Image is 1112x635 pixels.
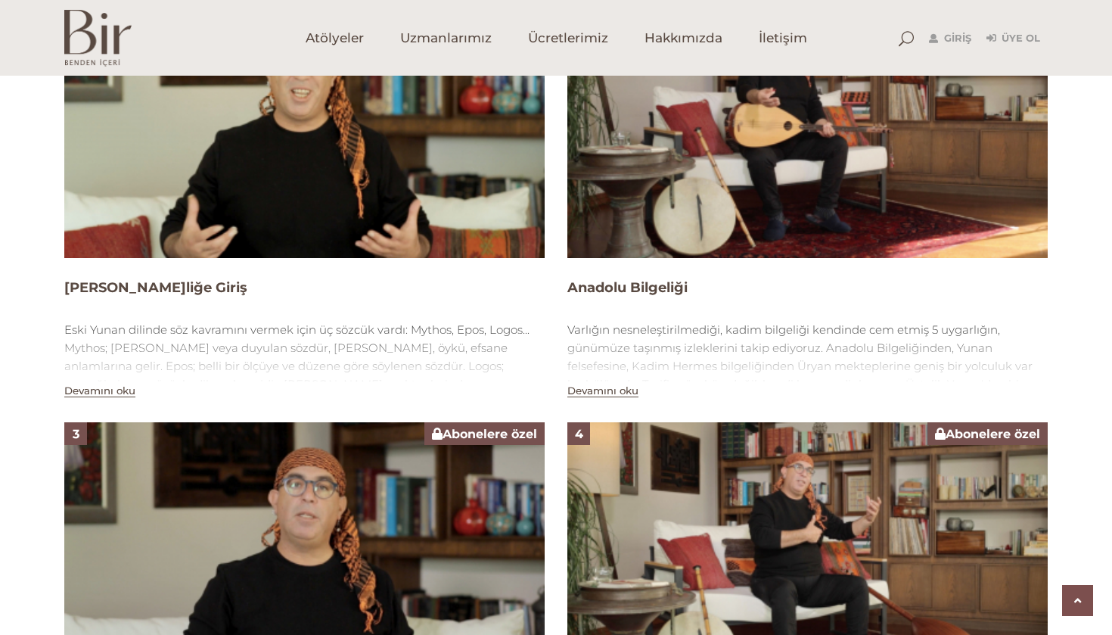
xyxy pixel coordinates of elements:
p: Eski Yunan dilinde söz kavramını vermek için üç sözcük vardı: Mythos, Epos, Logos... [64,321,545,339]
span: 4 [575,427,583,441]
span: Uzmanlarımız [400,30,492,47]
span: 3 [73,427,79,441]
a: Giriş [929,30,971,48]
span: Ücretlerimiz [528,30,608,47]
span: Abonelere özel [432,427,537,441]
span: Atölyeler [306,30,364,47]
span: İletişim [759,30,807,47]
div: Mythos; [PERSON_NAME] veya duyulan sözdür, [PERSON_NAME], öykü, efsane anlamlarına gelir. Epo... [64,313,545,466]
h4: Anadolu Bilgeliği [567,279,1048,297]
h4: [PERSON_NAME]liğe Giriş [64,279,545,297]
span: Abonelere özel [935,427,1040,441]
a: Üye Ol [986,30,1040,48]
button: Devamını oku [567,384,638,397]
p: Varlığın nesneleştirilmediği, kadim bilgeliği kendinde cem etmiş 5 uygarlığın, günümüze taşınmış ... [567,321,1048,412]
span: Hakkımızda [645,30,722,47]
button: Devamını oku [64,384,135,397]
